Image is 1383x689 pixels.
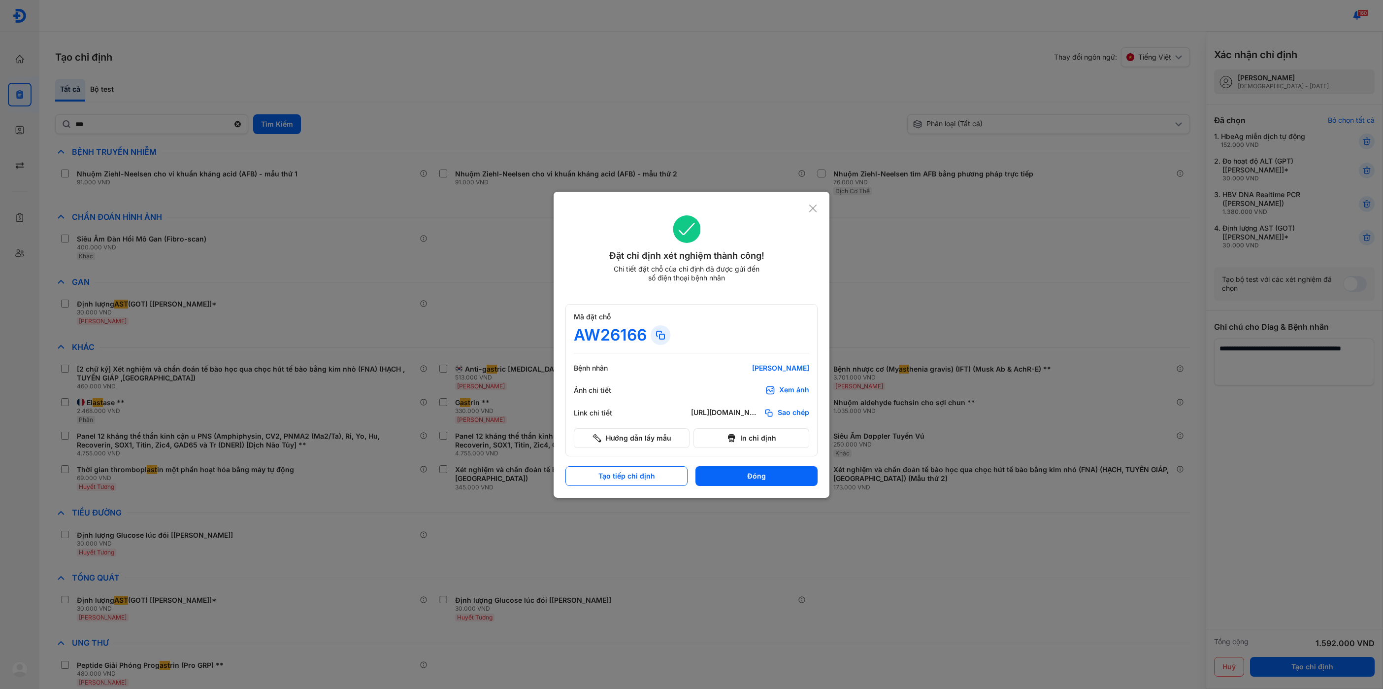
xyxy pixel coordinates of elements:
button: Hướng dẫn lấy mẫu [574,428,690,448]
div: Chi tiết đặt chỗ của chỉ định đã được gửi đến số điện thoại bệnh nhân [609,265,764,282]
div: [PERSON_NAME] [691,364,809,373]
div: Xem ảnh [779,385,809,395]
div: Mã đặt chỗ [574,312,809,321]
div: Link chi tiết [574,409,633,417]
div: AW26166 [574,325,647,345]
button: Đóng [695,466,818,486]
div: Ảnh chi tiết [574,386,633,395]
div: Bệnh nhân [574,364,633,373]
span: Sao chép [778,408,809,418]
div: [URL][DOMAIN_NAME] [691,408,760,418]
button: In chỉ định [693,428,809,448]
button: Tạo tiếp chỉ định [565,466,688,486]
div: Đặt chỉ định xét nghiệm thành công! [565,249,808,263]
